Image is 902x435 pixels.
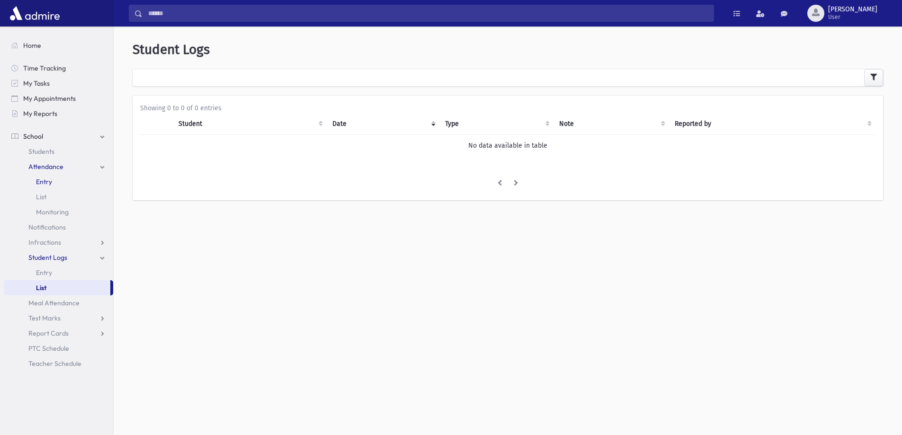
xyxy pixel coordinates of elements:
a: Entry [4,174,113,189]
a: Time Tracking [4,61,113,76]
span: Student Logs [28,253,67,262]
th: Note: activate to sort column ascending [554,113,669,135]
span: Monitoring [36,208,69,216]
span: User [828,13,877,21]
span: Entry [36,178,52,186]
a: My Reports [4,106,113,121]
span: [PERSON_NAME] [828,6,877,13]
span: PTC Schedule [28,344,69,353]
th: Reported by: activate to sort column ascending [669,113,875,135]
span: Test Marks [28,314,61,322]
span: Report Cards [28,329,69,337]
a: Meal Attendance [4,295,113,311]
span: Time Tracking [23,64,66,72]
a: List [4,189,113,204]
span: School [23,132,43,141]
a: Home [4,38,113,53]
span: Notifications [28,223,66,231]
a: Report Cards [4,326,113,341]
a: School [4,129,113,144]
a: Monitoring [4,204,113,220]
a: Attendance [4,159,113,174]
a: Notifications [4,220,113,235]
th: Date: activate to sort column ascending [327,113,439,135]
a: Test Marks [4,311,113,326]
span: My Reports [23,109,57,118]
a: PTC Schedule [4,341,113,356]
td: No data available in table [140,134,875,156]
a: My Appointments [4,91,113,106]
span: Students [28,147,54,156]
a: Infractions [4,235,113,250]
a: Entry [4,265,113,280]
span: Student Logs [133,42,210,57]
th: Type: activate to sort column ascending [439,113,554,135]
a: Student Logs [4,250,113,265]
span: Attendance [28,162,63,171]
span: Teacher Schedule [28,359,81,368]
div: Showing 0 to 0 of 0 entries [140,103,875,113]
span: My Appointments [23,94,76,103]
img: AdmirePro [8,4,62,23]
span: Meal Attendance [28,299,80,307]
span: Home [23,41,41,50]
a: My Tasks [4,76,113,91]
span: My Tasks [23,79,50,88]
span: List [36,284,46,292]
a: Students [4,144,113,159]
a: Teacher Schedule [4,356,113,371]
span: List [36,193,46,201]
a: List [4,280,110,295]
span: Entry [36,268,52,277]
th: Student: activate to sort column ascending [173,113,326,135]
input: Search [143,5,714,22]
span: Infractions [28,238,61,247]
